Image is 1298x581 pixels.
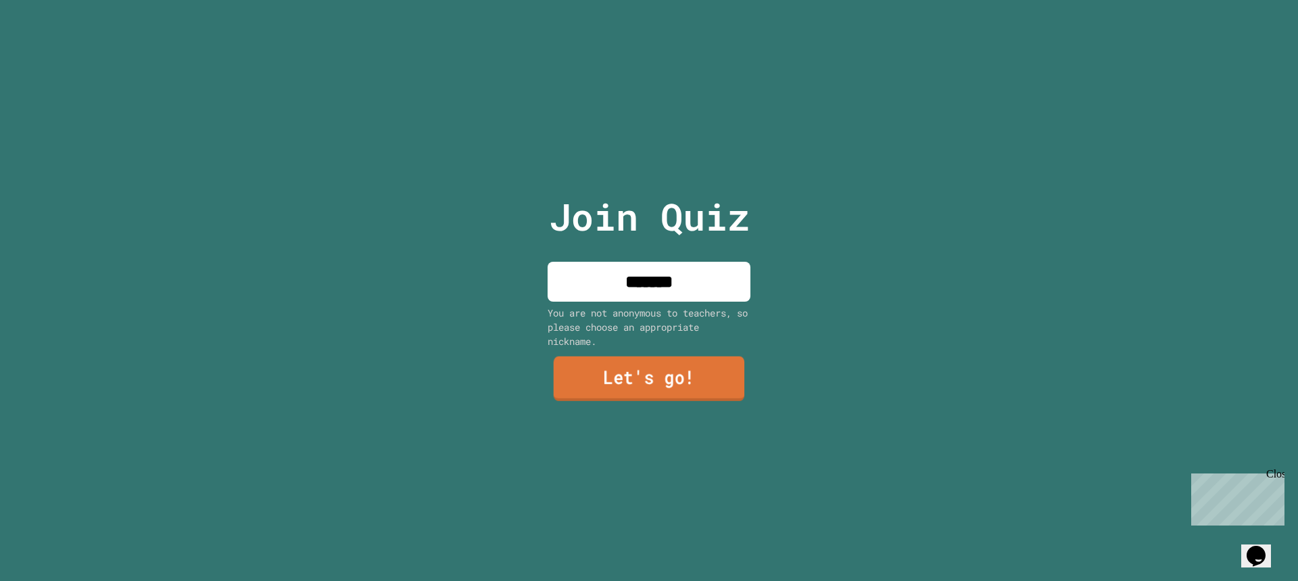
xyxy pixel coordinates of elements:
div: Chat with us now!Close [5,5,93,86]
iframe: chat widget [1186,468,1284,526]
iframe: chat widget [1241,527,1284,567]
div: You are not anonymous to teachers, so please choose an appropriate nickname. [548,306,750,348]
p: Join Quiz [549,189,750,245]
a: Let's go! [554,356,744,401]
